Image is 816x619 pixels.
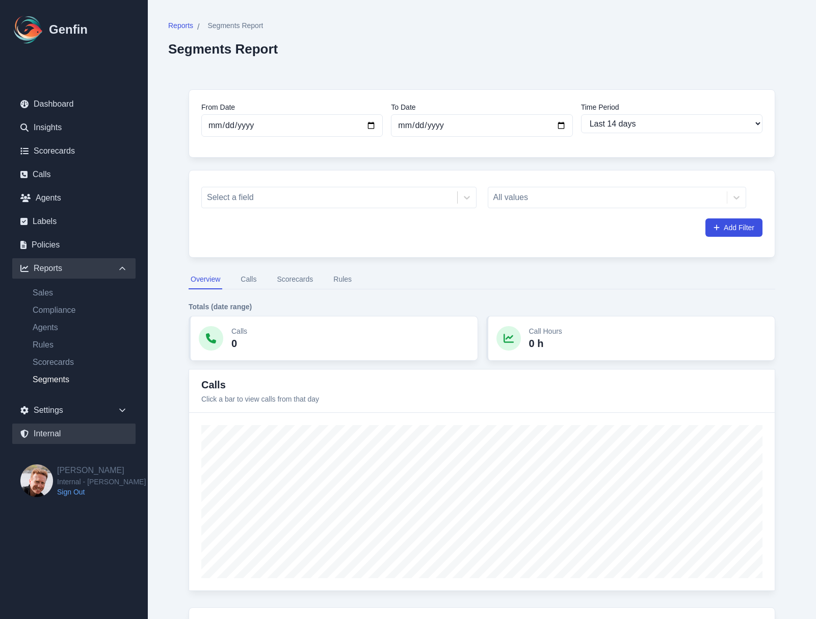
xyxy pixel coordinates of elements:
a: Policies [12,235,136,255]
label: From Date [201,102,383,112]
a: Rules [24,339,136,351]
h2: [PERSON_NAME] [57,464,146,477]
h4: Totals (date range) [189,302,775,312]
button: Rules [331,270,354,289]
h1: Genfin [49,21,88,38]
a: Scorecards [24,356,136,368]
a: Sign Out [57,487,146,497]
p: Call Hours [529,326,562,336]
a: Labels [12,211,136,232]
button: Scorecards [275,270,315,289]
a: Internal [12,424,136,444]
span: Segments Report [207,20,263,31]
img: Brian Dunagan [20,464,53,497]
h3: Calls [201,378,319,392]
button: Calls [239,270,258,289]
button: Overview [189,270,222,289]
img: Logo [12,13,45,46]
a: Insights [12,117,136,138]
div: Reports [12,258,136,279]
p: 0 h [529,336,562,351]
a: Dashboard [12,94,136,114]
label: Time Period [581,102,762,112]
a: Scorecards [12,141,136,161]
a: Agents [24,321,136,334]
a: Segments [24,374,136,386]
button: Add Filter [705,218,762,237]
span: Reports [168,20,193,31]
h2: Segments Report [168,41,278,57]
p: 0 [231,336,247,351]
a: Compliance [24,304,136,316]
div: Settings [12,400,136,420]
a: Agents [12,188,136,208]
span: / [197,21,199,33]
p: Calls [231,326,247,336]
a: Reports [168,20,193,33]
a: Sales [24,287,136,299]
p: Click a bar to view calls from that day [201,394,319,404]
label: To Date [391,102,572,112]
a: Calls [12,164,136,185]
span: Internal - [PERSON_NAME] [57,477,146,487]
